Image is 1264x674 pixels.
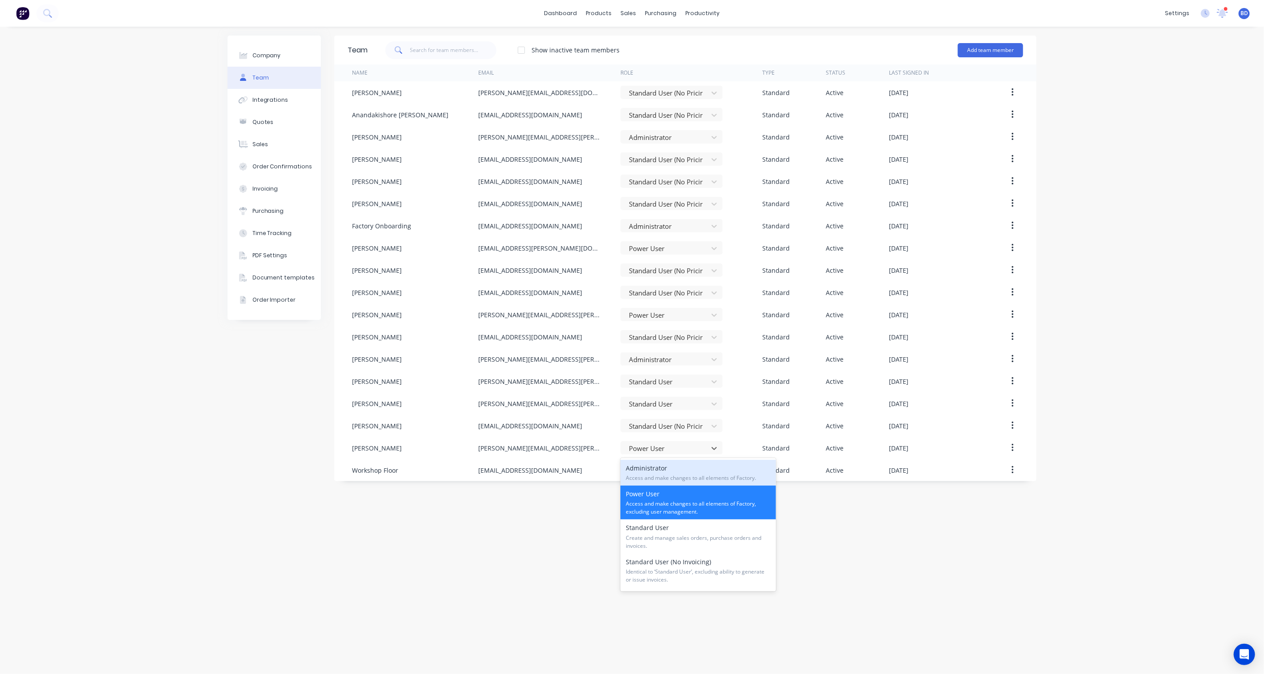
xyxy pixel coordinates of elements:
span: Access and make changes to all elements of Factory. [626,474,771,482]
div: Role [620,69,633,77]
div: Active [826,199,844,208]
div: Factory Onboarding [352,221,411,231]
div: [DATE] [889,377,908,386]
div: [DATE] [889,466,908,475]
div: Administrator [620,460,776,486]
div: [DATE] [889,421,908,431]
div: [PERSON_NAME] [352,199,402,208]
div: [EMAIL_ADDRESS][DOMAIN_NAME] [478,155,582,164]
div: Power User [620,486,776,519]
div: Standard [763,155,790,164]
div: [EMAIL_ADDRESS][PERSON_NAME][DOMAIN_NAME] [478,243,603,253]
div: [PERSON_NAME] [352,266,402,275]
button: Time Tracking [228,222,321,244]
img: Factory [16,7,29,20]
div: [EMAIL_ADDRESS][DOMAIN_NAME] [478,421,582,431]
div: [PERSON_NAME] [352,132,402,142]
div: [PERSON_NAME][EMAIL_ADDRESS][PERSON_NAME][DOMAIN_NAME] [478,132,603,142]
div: Standard [763,88,790,97]
div: Standard [763,443,790,453]
div: Standard [763,132,790,142]
div: [PERSON_NAME][EMAIL_ADDRESS][PERSON_NAME][DOMAIN_NAME] [478,377,603,386]
div: Type [763,69,775,77]
div: Active [826,310,844,319]
div: [PERSON_NAME][EMAIL_ADDRESS][DOMAIN_NAME] [478,88,603,97]
div: [DATE] [889,88,908,97]
div: Standard [763,177,790,186]
button: Sales [228,133,321,156]
div: productivity [681,7,724,20]
div: [DATE] [889,243,908,253]
button: Order Confirmations [228,156,321,178]
div: Open Intercom Messenger [1234,644,1255,665]
div: [PERSON_NAME] [352,421,402,431]
span: Identical to ‘Standard User’, excluding ability to generate or issue invoices. [626,568,771,584]
div: Standard [763,288,790,297]
div: Standard [763,355,790,364]
div: Active [826,377,844,386]
div: [DATE] [889,355,908,364]
input: Search for team members... [410,41,497,59]
div: Active [826,288,844,297]
button: Add team member [958,43,1023,57]
div: Standard [763,421,790,431]
div: Standard [763,310,790,319]
div: sales [616,7,641,20]
button: Integrations [228,89,321,111]
div: [PERSON_NAME] [352,310,402,319]
div: Standard [763,399,790,408]
div: Active [826,177,844,186]
div: Standard [763,199,790,208]
div: Active [826,332,844,342]
div: Anandakishore [PERSON_NAME] [352,110,448,120]
div: Standard User (No Invoicing) [620,554,776,587]
div: [EMAIL_ADDRESS][DOMAIN_NAME] [478,288,582,297]
div: Active [826,421,844,431]
div: settings [1160,7,1194,20]
div: Active [826,443,844,453]
div: [PERSON_NAME] [352,88,402,97]
div: Standard [763,221,790,231]
div: [EMAIL_ADDRESS][DOMAIN_NAME] [478,266,582,275]
div: Time Tracking [252,229,292,237]
div: Active [826,110,844,120]
div: Email [478,69,494,77]
button: Team [228,67,321,89]
div: Order Importer [252,296,296,304]
div: Document templates [252,274,315,282]
div: Active [826,243,844,253]
button: Company [228,44,321,67]
div: Active [826,266,844,275]
span: BD [1240,9,1248,17]
span: Create and manage sales orders, purchase orders and invoices. [626,534,771,550]
div: Workshop Floor [352,466,398,475]
div: Status [826,69,845,77]
button: Order Importer [228,289,321,311]
button: PDF Settings [228,244,321,267]
div: [PERSON_NAME][EMAIL_ADDRESS][PERSON_NAME][DOMAIN_NAME] [478,355,603,364]
div: [PERSON_NAME] [352,355,402,364]
button: Quotes [228,111,321,133]
button: Purchasing [228,200,321,222]
div: [DATE] [889,177,908,186]
div: Name [352,69,368,77]
div: Integrations [252,96,288,104]
div: [DATE] [889,310,908,319]
button: Invoicing [228,178,321,200]
div: [EMAIL_ADDRESS][DOMAIN_NAME] [478,221,582,231]
div: Standard [763,243,790,253]
div: [DATE] [889,288,908,297]
button: Document templates [228,267,321,289]
div: [DATE] [889,443,908,453]
div: [PERSON_NAME] [352,243,402,253]
div: Purchasing [252,207,284,215]
div: Order Confirmations [252,163,312,171]
div: Active [826,221,844,231]
div: [EMAIL_ADDRESS][DOMAIN_NAME] [478,110,582,120]
div: Standard [763,377,790,386]
div: Standard [763,332,790,342]
div: [PERSON_NAME] [352,177,402,186]
div: purchasing [641,7,681,20]
div: products [582,7,616,20]
div: [PERSON_NAME][EMAIL_ADDRESS][PERSON_NAME][DOMAIN_NAME] [478,443,603,453]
